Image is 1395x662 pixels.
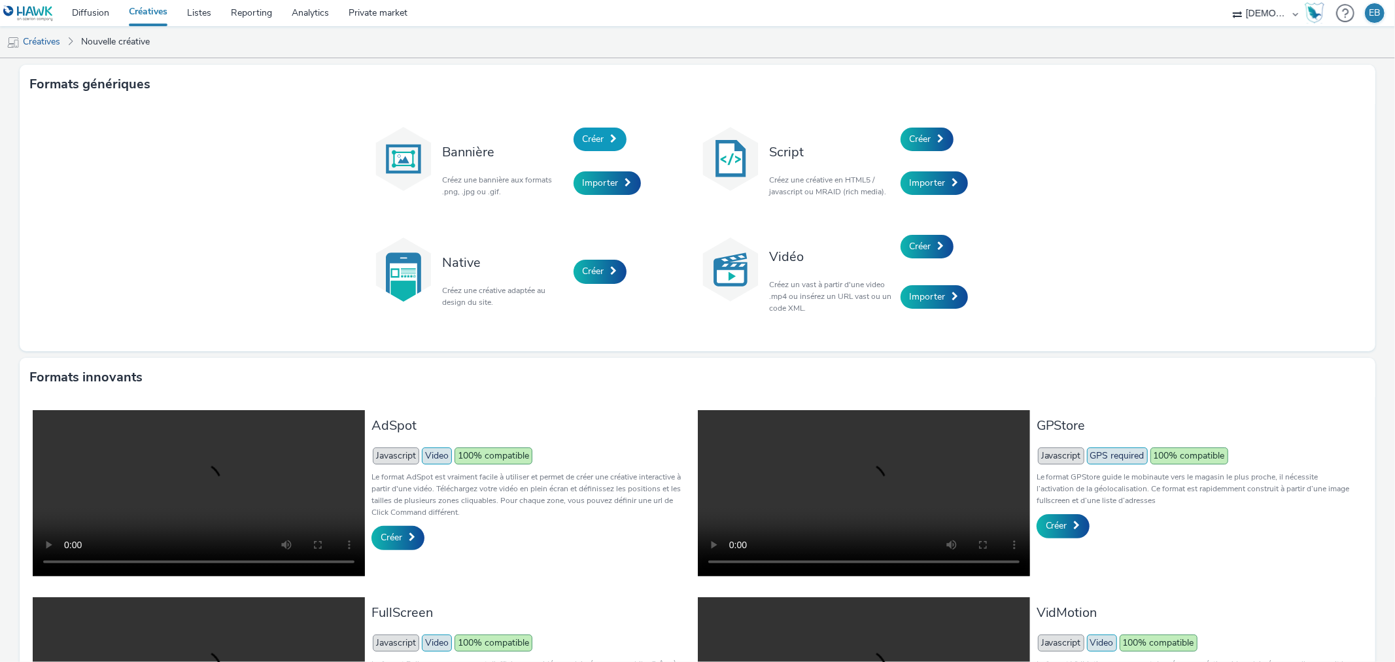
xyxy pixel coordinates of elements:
[1305,3,1324,24] img: Hawk Academy
[443,254,567,271] h3: Native
[3,5,54,22] img: undefined Logo
[698,237,763,302] img: video.svg
[698,126,763,192] img: code.svg
[1150,447,1228,464] span: 100% compatible
[770,248,894,266] h3: Vidéo
[901,128,954,151] a: Créer
[583,265,604,277] span: Créer
[901,235,954,258] a: Créer
[1087,447,1148,464] span: GPS required
[422,635,452,652] span: Video
[1037,471,1356,506] p: Le format GPStore guide le mobinaute vers le magasin le plus proche, il nécessite l’activation de...
[1087,635,1117,652] span: Video
[901,285,968,309] a: Importer
[371,526,424,549] a: Créer
[381,531,402,544] span: Créer
[574,260,627,283] a: Créer
[1037,604,1356,621] h3: VidMotion
[770,279,894,314] p: Créez un vast à partir d'une video .mp4 ou insérez un URL vast ou un code XML.
[583,133,604,145] span: Créer
[443,285,567,308] p: Créez une créative adaptée au design du site.
[910,290,946,303] span: Importer
[1120,635,1197,652] span: 100% compatible
[770,174,894,198] p: Créez une créative en HTML5 / javascript ou MRAID (rich media).
[371,604,691,621] h3: FullScreen
[443,143,567,161] h3: Bannière
[75,26,156,58] a: Nouvelle créative
[373,447,419,464] span: Javascript
[910,240,931,253] span: Créer
[910,133,931,145] span: Créer
[1038,635,1084,652] span: Javascript
[371,126,436,192] img: banner.svg
[1046,519,1067,532] span: Créer
[371,471,691,518] p: Le format AdSpot est vraiment facile à utiliser et permet de créer une créative interactive à par...
[910,177,946,189] span: Importer
[1037,417,1356,434] h3: GPStore
[455,635,532,652] span: 100% compatible
[1037,514,1090,538] a: Créer
[574,128,627,151] a: Créer
[371,237,436,302] img: native.svg
[29,75,150,94] h3: Formats génériques
[1305,3,1330,24] a: Hawk Academy
[422,447,452,464] span: Video
[583,177,619,189] span: Importer
[1369,3,1381,23] div: EB
[29,368,143,387] h3: Formats innovants
[373,635,419,652] span: Javascript
[770,143,894,161] h3: Script
[455,447,532,464] span: 100% compatible
[371,417,691,434] h3: AdSpot
[443,174,567,198] p: Créez une bannière aux formats .png, .jpg ou .gif.
[574,171,641,195] a: Importer
[901,171,968,195] a: Importer
[1038,447,1084,464] span: Javascript
[7,36,20,49] img: mobile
